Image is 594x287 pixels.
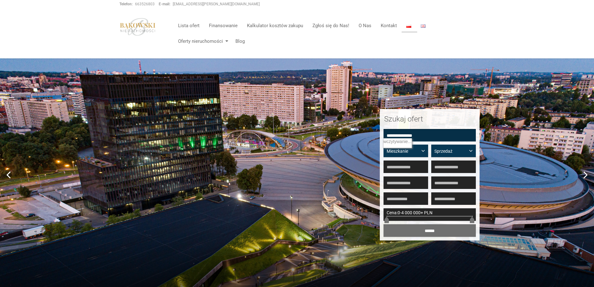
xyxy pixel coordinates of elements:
button: Sprzedaż [431,145,476,157]
a: Kalkulator kosztów zakupu [242,19,308,32]
div: - [384,208,476,221]
img: English [421,24,426,28]
span: 4 000 000+ PLN [401,210,432,215]
strong: Telefon: [119,2,133,6]
button: Mieszkanie [384,145,428,157]
a: Oferty nieruchomości [173,35,231,47]
a: 663526803 [135,2,155,6]
a: [EMAIL_ADDRESS][PERSON_NAME][DOMAIN_NAME] [173,2,260,6]
img: logo [119,18,156,36]
span: Cena: [387,210,398,215]
span: Sprzedaż [434,148,468,154]
a: Zgłoś się do Nas! [308,19,354,32]
p: wczytywanie... [384,138,412,145]
strong: E-mail: [159,2,170,6]
span: Mieszkanie [387,148,420,154]
img: Polski [406,24,411,28]
a: O Nas [354,19,376,32]
a: Finansowanie [204,19,242,32]
span: 0 [398,210,400,215]
a: Lista ofert [173,19,204,32]
h2: Szukaj ofert [384,115,475,123]
a: Kontakt [376,19,402,32]
a: Blog [231,35,245,47]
